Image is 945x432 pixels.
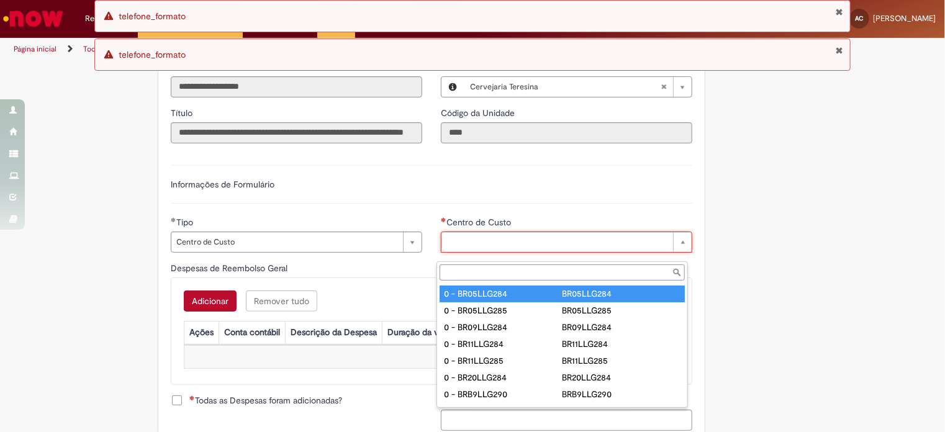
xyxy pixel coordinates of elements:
[444,287,563,300] div: 0 - BR05LLG284
[444,388,563,400] div: 0 - BRB9LLG290
[444,321,563,333] div: 0 - BR09LLG284
[444,354,563,367] div: 0 - BR11LLG285
[562,304,680,317] div: BR05LLG285
[444,371,563,384] div: 0 - BR20LLG284
[444,338,563,350] div: 0 - BR11LLG284
[562,371,680,384] div: BR20LLG284
[444,304,563,317] div: 0 - BR05LLG285
[562,388,680,400] div: BRB9LLG290
[562,287,680,300] div: BR05LLG284
[437,283,687,407] ul: Centro de Custo
[562,405,680,417] div: BRC0LLG288
[562,338,680,350] div: BR11LLG284
[562,354,680,367] div: BR11LLG285
[444,405,563,417] div: 0 - BRC0LLG288
[562,321,680,333] div: BR09LLG284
